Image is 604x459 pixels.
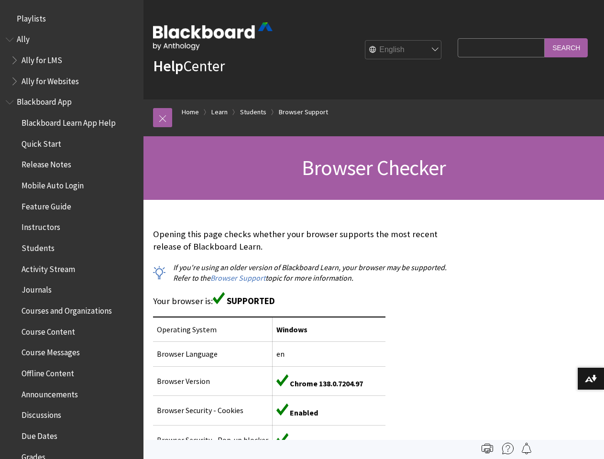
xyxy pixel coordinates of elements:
[302,154,446,181] span: Browser Checker
[22,407,61,420] span: Discussions
[153,56,183,76] strong: Help
[521,443,532,454] img: Follow this page
[227,295,275,306] span: SUPPORTED
[22,282,52,295] span: Journals
[545,38,588,57] input: Search
[22,115,116,128] span: Blackboard Learn App Help
[290,437,382,447] span: Pop-up blocker is disabled
[290,379,363,388] span: Chrome 138.0.7204.97
[22,303,112,316] span: Courses and Organizations
[213,292,225,304] img: Green supported icon
[22,345,80,358] span: Course Messages
[17,11,46,23] span: Playlists
[276,404,288,415] img: Green supported icon
[22,52,62,65] span: Ally for LMS
[153,396,273,425] td: Browser Security - Cookies
[22,198,71,211] span: Feature Guide
[22,177,84,190] span: Mobile Auto Login
[153,425,273,455] td: Browser Security - Pop-up blocker
[22,324,75,337] span: Course Content
[276,374,288,386] img: Green supported icon
[22,261,75,274] span: Activity Stream
[240,106,266,118] a: Students
[153,22,273,50] img: Blackboard by Anthology
[153,56,225,76] a: HelpCenter
[22,136,61,149] span: Quick Start
[276,349,285,359] span: en
[6,32,138,89] nav: Book outline for Anthology Ally Help
[22,219,60,232] span: Instructors
[502,443,514,454] img: More help
[276,325,307,334] span: Windows
[22,73,79,86] span: Ally for Websites
[17,32,30,44] span: Ally
[211,106,228,118] a: Learn
[279,106,328,118] a: Browser Support
[290,408,318,417] span: Enabled
[153,262,453,284] p: If you're using an older version of Blackboard Learn, your browser may be supported. Refer to the...
[22,157,71,170] span: Release Notes
[365,41,442,60] select: Site Language Selector
[276,433,288,445] img: Green supported icon
[153,342,273,366] td: Browser Language
[153,292,453,307] p: Your browser is:
[210,273,265,283] a: Browser Support
[6,11,138,27] nav: Book outline for Playlists
[17,94,72,107] span: Blackboard App
[22,386,78,399] span: Announcements
[153,317,273,342] td: Operating System
[182,106,199,118] a: Home
[153,366,273,395] td: Browser Version
[482,443,493,454] img: Print
[22,428,57,441] span: Due Dates
[22,365,74,378] span: Offline Content
[153,228,453,253] p: Opening this page checks whether your browser supports the most recent release of Blackboard Learn.
[22,240,55,253] span: Students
